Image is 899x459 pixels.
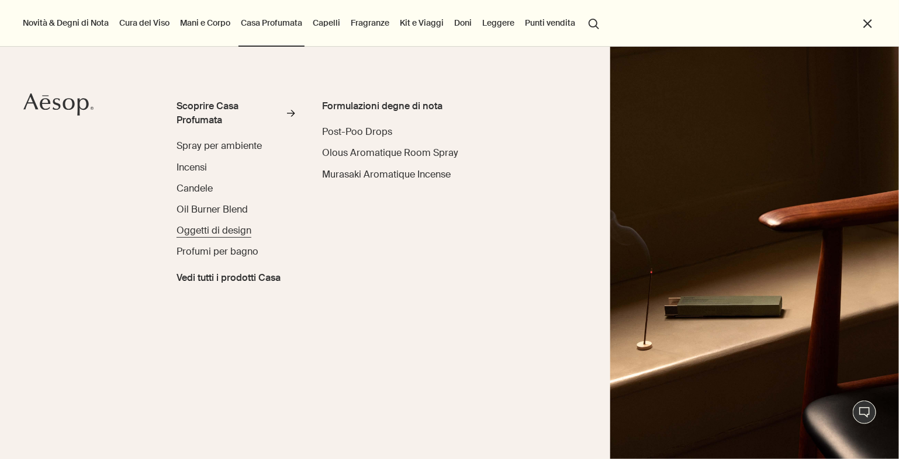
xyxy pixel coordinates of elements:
[177,245,258,259] a: Profumi per bagno
[322,147,458,159] span: Olous Aromatique Room Spray
[452,15,474,30] a: Doni
[177,99,284,127] div: Scoprire Casa Profumata
[177,99,295,132] a: Scoprire Casa Profumata
[177,203,248,217] a: Oil Burner Blend
[177,139,262,153] a: Spray per ambiente
[177,161,207,175] a: Incensi
[322,168,451,182] a: Murasaki Aromatique Incense
[117,15,172,30] a: Cura del Viso
[480,15,517,30] a: Leggere
[177,140,262,152] span: Spray per ambiente
[177,271,281,285] span: Vedi tutti i prodotti Casa
[177,266,281,285] a: Vedi tutti i prodotti Casa
[177,224,251,237] span: Oggetti di design
[861,17,874,30] button: Chiudi il menu
[322,146,458,160] a: Olous Aromatique Room Spray
[23,93,94,116] svg: Aesop
[177,161,207,173] span: Incensi
[322,126,392,138] span: Post-Poo Drops
[853,401,876,424] button: Live Assistance
[523,15,578,30] button: Punti vendita
[177,203,248,215] span: Oil Burner Blend
[178,15,233,30] a: Mani e Corpo
[20,15,111,30] button: Novità & Degni di Nota
[348,15,392,30] a: Fragranze
[322,99,466,113] div: Formulazioni degne di nota
[397,15,446,30] a: Kit e Viaggi
[583,12,604,34] button: Apri ricerca
[177,224,251,238] a: Oggetti di design
[238,15,305,30] a: Casa Profumata
[177,182,213,194] span: Candele
[610,47,899,459] img: Warmly lit room containing lamp and mid-century furniture.
[177,245,258,258] span: Profumi per bagno
[20,90,96,122] a: Aesop
[322,168,451,180] span: Murasaki Aromatique Incense
[322,125,392,139] a: Post-Poo Drops
[177,182,213,196] a: Candele
[310,15,343,30] a: Capelli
